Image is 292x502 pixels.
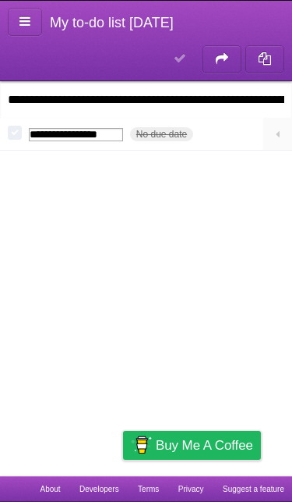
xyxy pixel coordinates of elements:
a: Buy me a coffee [123,431,261,460]
a: Suggest a feature [223,476,284,502]
img: Buy me a coffee [131,432,152,458]
span: Buy me a coffee [156,432,253,459]
a: Developers [79,476,119,502]
a: About [40,476,60,502]
a: Privacy [178,476,204,502]
span: No due date [130,127,193,141]
a: Terms [138,476,159,502]
label: Done [8,126,22,140]
span: My to-do list [DATE] [50,15,174,30]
